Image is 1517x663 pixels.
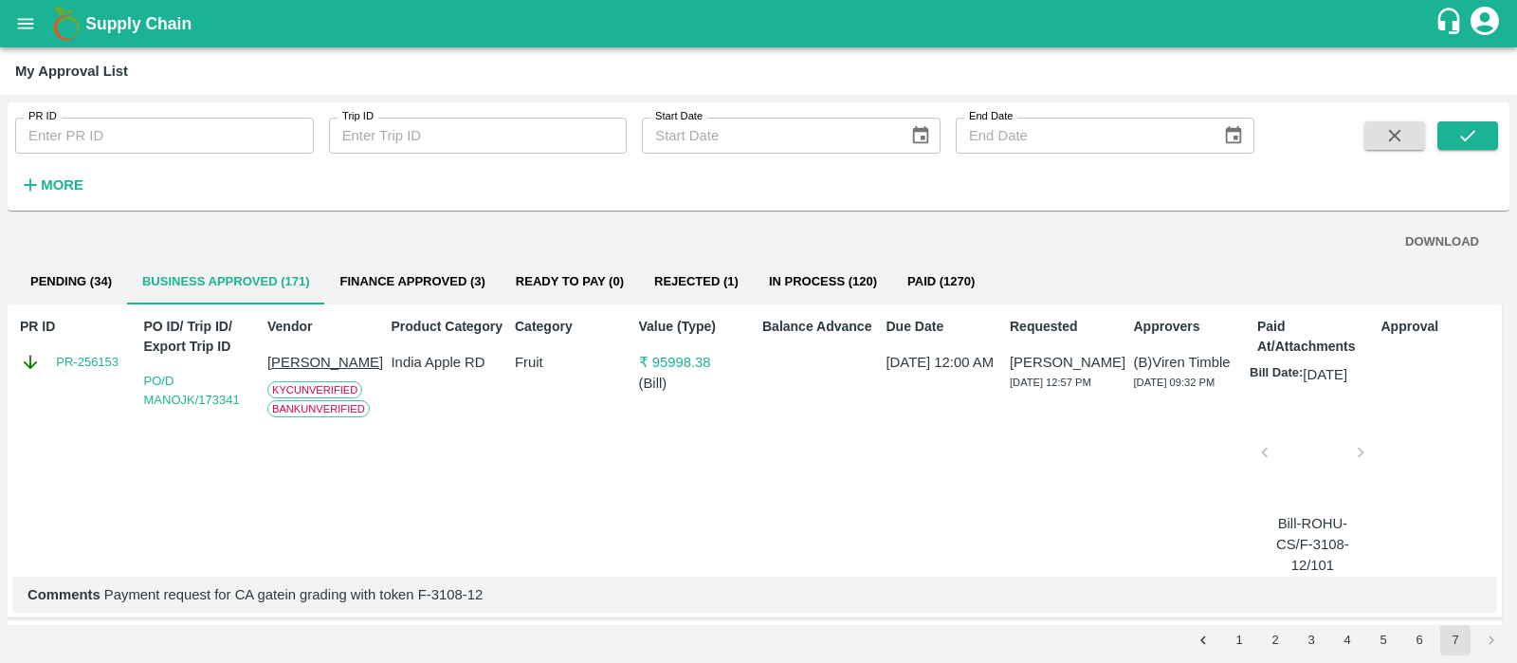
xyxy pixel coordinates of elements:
[639,259,754,304] button: Rejected (1)
[1010,352,1125,373] p: [PERSON_NAME]
[515,352,631,373] p: Fruit
[655,109,703,124] label: Start Date
[267,352,383,373] p: [PERSON_NAME]
[27,584,1482,605] p: Payment request for CA gatein grading with token F-3108-12
[1440,625,1471,655] button: page 7
[642,118,894,154] input: Start Date
[762,317,878,337] p: Balance Advance
[85,10,1435,37] a: Supply Chain
[144,317,260,357] p: PO ID/ Trip ID/ Export Trip ID
[324,259,500,304] button: Finance Approved (3)
[267,400,370,417] span: Bank Unverified
[1010,317,1125,337] p: Requested
[15,259,127,304] button: Pending (34)
[1010,377,1091,388] span: [DATE] 12:57 PM
[1224,625,1254,655] button: Go to page 1
[144,374,240,407] a: PO/D MANOJK/173341
[1381,317,1497,337] p: Approval
[639,352,755,373] p: ₹ 95998.38
[1215,118,1252,154] button: Choose date
[1468,4,1502,44] div: account of current user
[903,118,939,154] button: Choose date
[1303,364,1347,385] p: [DATE]
[20,317,136,337] p: PR ID
[1398,226,1487,259] button: DOWNLOAD
[15,118,314,154] input: Enter PR ID
[127,259,325,304] button: Business Approved (171)
[886,352,1002,373] p: [DATE] 12:00 AM
[56,353,119,372] a: PR-256153
[969,109,1013,124] label: End Date
[1332,625,1362,655] button: Go to page 4
[342,109,374,124] label: Trip ID
[28,109,57,124] label: PR ID
[1296,625,1326,655] button: Go to page 3
[754,259,892,304] button: In Process (120)
[1134,377,1215,388] span: [DATE] 09:32 PM
[892,259,990,304] button: Paid (1270)
[956,118,1208,154] input: End Date
[1404,625,1435,655] button: Go to page 6
[1257,317,1373,357] p: Paid At/Attachments
[329,118,628,154] input: Enter Trip ID
[1260,625,1290,655] button: Go to page 2
[267,381,362,398] span: KYC Unverified
[1435,7,1468,41] div: customer-support
[41,177,83,193] strong: More
[886,317,1002,337] p: Due Date
[501,259,639,304] button: Ready To Pay (0)
[47,5,85,43] img: logo
[1250,364,1303,385] p: Bill Date:
[1188,625,1218,655] button: Go to previous page
[15,169,88,201] button: More
[4,2,47,46] button: open drawer
[515,317,631,337] p: Category
[1134,352,1250,373] p: (B) Viren Timble
[1134,317,1250,337] p: Approvers
[639,317,755,337] p: Value (Type)
[267,317,383,337] p: Vendor
[392,317,507,337] p: Product Category
[639,373,755,394] p: ( Bill )
[85,14,192,33] b: Supply Chain
[1272,513,1353,577] p: Bill-ROHU-CS/F-3108-12/101
[27,587,101,602] b: Comments
[15,59,128,83] div: My Approval List
[392,352,507,373] p: India Apple RD
[1368,625,1398,655] button: Go to page 5
[1185,625,1509,655] nav: pagination navigation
